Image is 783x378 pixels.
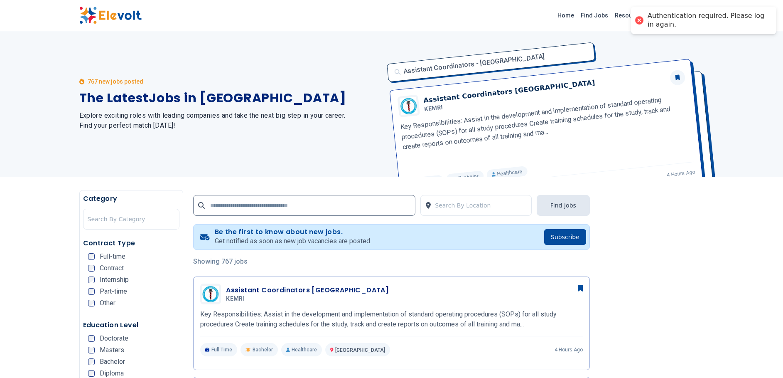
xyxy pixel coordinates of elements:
p: Full Time [200,343,237,356]
p: 4 hours ago [555,346,583,353]
input: Internship [88,277,95,283]
span: Doctorate [100,335,128,342]
input: Doctorate [88,335,95,342]
span: Diploma [100,370,124,377]
h4: Be the first to know about new jobs. [215,228,371,236]
p: Key Responsibilities: Assist in the development and implementation of standard operating procedur... [200,309,583,329]
input: Full-time [88,253,95,260]
p: Healthcare [281,343,322,356]
input: Contract [88,265,95,272]
p: 767 new jobs posted [88,77,143,86]
input: Other [88,300,95,306]
span: Part-time [100,288,127,295]
span: Other [100,300,115,306]
span: Bachelor [100,358,125,365]
input: Part-time [88,288,95,295]
div: Authentication required. Please log in again. [648,12,768,29]
img: KEMRI [202,286,219,302]
button: Subscribe [544,229,586,245]
span: Masters [100,347,124,353]
button: Find Jobs [537,195,590,216]
input: Bachelor [88,358,95,365]
img: Elevolt [79,7,142,24]
a: KEMRIAssistant Coordinators [GEOGRAPHIC_DATA]KEMRIKey Responsibilities: Assist in the development... [200,284,583,356]
span: [GEOGRAPHIC_DATA] [335,347,385,353]
h2: Explore exciting roles with leading companies and take the next big step in your career. Find you... [79,111,382,131]
h5: Category [83,194,180,204]
h5: Education Level [83,320,180,330]
span: KEMRI [226,295,245,303]
span: Bachelor [253,346,273,353]
span: Full-time [100,253,125,260]
span: Internship [100,277,129,283]
a: Home [554,9,577,22]
p: Get notified as soon as new job vacancies are posted. [215,236,371,246]
h1: The Latest Jobs in [GEOGRAPHIC_DATA] [79,91,382,106]
a: Resources [611,9,648,22]
h3: Assistant Coordinators [GEOGRAPHIC_DATA] [226,285,389,295]
p: Showing 767 jobs [193,257,590,267]
input: Masters [88,347,95,353]
h5: Contract Type [83,238,180,248]
input: Diploma [88,370,95,377]
a: Find Jobs [577,9,611,22]
span: Contract [100,265,124,272]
